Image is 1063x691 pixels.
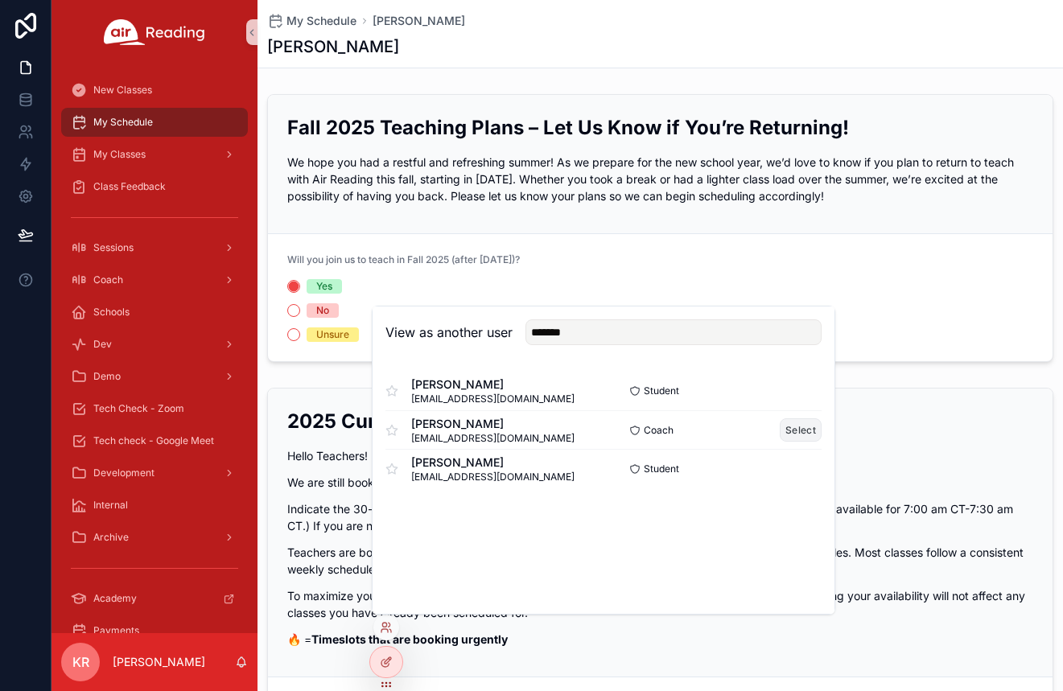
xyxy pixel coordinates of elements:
p: Teachers are booked based on their longevity with Air, availability, and compatibility with schoo... [287,544,1033,578]
span: New Classes [93,84,152,97]
button: Select [780,418,822,442]
h2: Fall 2025 Teaching Plans – Let Us Know if You’re Returning! [287,114,1033,141]
a: Tech Check - Zoom [61,394,248,423]
div: Yes [316,279,332,294]
a: Demo [61,362,248,391]
span: [PERSON_NAME] [411,376,575,393]
span: [PERSON_NAME] [411,454,575,471]
a: My Schedule [267,13,356,29]
span: Student [644,463,679,475]
span: Coach [93,274,123,286]
span: Schools [93,306,130,319]
span: Demo [93,370,121,383]
img: App logo [104,19,205,45]
h2: View as another user [385,323,513,342]
span: [EMAIL_ADDRESS][DOMAIN_NAME] [411,471,575,483]
a: [PERSON_NAME] [373,13,465,29]
span: Archive [93,531,129,544]
span: [EMAIL_ADDRESS][DOMAIN_NAME] [411,432,575,445]
span: My Classes [93,148,146,161]
div: No [316,303,329,318]
span: [EMAIL_ADDRESS][DOMAIN_NAME] [411,393,575,405]
span: Will you join us to teach in Fall 2025 (after [DATE])? [287,253,520,265]
p: We hope you had a restful and refreshing summer! As we prepare for the new school year, we’d love... [287,154,1033,204]
p: [PERSON_NAME] [113,654,205,670]
span: Sessions [93,241,134,254]
h2: 2025 Current Availability [287,408,1033,434]
span: Development [93,467,155,479]
a: Class Feedback [61,172,248,201]
a: Academy [61,584,248,613]
a: New Classes [61,76,248,105]
a: Schools [61,298,248,327]
a: Payments [61,616,248,645]
p: 🔥 = [287,631,1033,648]
span: My Schedule [286,13,356,29]
a: Archive [61,523,248,552]
span: [PERSON_NAME] [411,416,575,432]
span: Academy [93,592,137,605]
span: Dev [93,338,112,351]
h1: [PERSON_NAME] [267,35,399,58]
p: We are still booking classes. Please keep your schedule as up to date as possible. [287,474,1033,491]
a: Internal [61,491,248,520]
span: KR [72,652,89,672]
a: Sessions [61,233,248,262]
a: My Schedule [61,108,248,137]
a: Development [61,459,248,487]
span: Coach [644,424,674,437]
span: My Schedule [93,116,153,129]
a: Coach [61,265,248,294]
a: Tech check - Google Meet [61,426,248,455]
p: To maximize your chances of being booked, it's best to maintain the same availability each day. U... [287,587,1033,621]
span: Tech check - Google Meet [93,434,214,447]
strong: Timeslots that are booking urgently [311,632,508,646]
span: Payments [93,624,139,637]
div: Unsure [316,327,349,342]
div: scrollable content [52,64,258,633]
span: Student [644,385,679,397]
span: Class Feedback [93,180,166,193]
span: Tech Check - Zoom [93,402,184,415]
a: Dev [61,330,248,359]
p: Indicate the 30-minute slots you are available to teach. (For example, selecting 7:00 AM means yo... [287,500,1033,534]
p: Hello Teachers! [287,447,1033,464]
span: Internal [93,499,128,512]
a: My Classes [61,140,248,169]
